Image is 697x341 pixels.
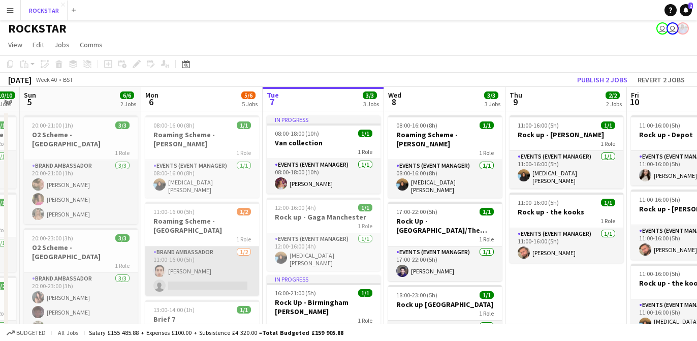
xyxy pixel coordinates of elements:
[22,96,36,108] span: 5
[145,246,259,296] app-card-role: Brand Ambassador1/211:00-16:00 (5h)[PERSON_NAME]
[24,90,36,100] span: Sun
[388,246,502,281] app-card-role: Events (Event Manager)1/117:00-22:00 (5h)[PERSON_NAME]
[688,3,693,9] span: 2
[267,115,381,123] div: In progress
[388,130,502,148] h3: Roaming Scheme - [PERSON_NAME]
[656,22,669,35] app-user-avatar: Ed Harvey
[32,234,73,242] span: 20:00-23:00 (3h)
[267,115,381,194] app-job-card: In progress08:00-18:00 (10h)1/1Van collection1 RoleEvents (Event Manager)1/108:00-18:00 (10h)[PER...
[480,121,494,129] span: 1/1
[358,130,372,137] span: 1/1
[601,199,615,206] span: 1/1
[120,91,134,99] span: 6/6
[267,90,279,100] span: Tue
[677,22,689,35] app-user-avatar: Lucy Hillier
[50,38,74,51] a: Jobs
[236,235,251,243] span: 1 Role
[145,130,259,148] h3: Roaming Scheme - [PERSON_NAME]
[115,234,130,242] span: 3/3
[510,115,623,189] app-job-card: 11:00-16:00 (5h)1/1Rock up - [PERSON_NAME]1 RoleEvents (Event Manager)1/111:00-16:00 (5h)[MEDICAL...
[600,217,615,225] span: 1 Role
[601,121,615,129] span: 1/1
[358,317,372,324] span: 1 Role
[510,207,623,216] h3: Rock up - the kooks
[267,212,381,222] h3: Rock up - Gaga Manchester
[479,235,494,243] span: 1 Role
[267,275,381,283] div: In progress
[8,40,22,49] span: View
[24,228,138,337] app-job-card: 20:00-23:00 (3h)3/3O2 Scheme - [GEOGRAPHIC_DATA]1 RoleBrand Ambassador3/320:00-23:00 (3h)[PERSON_...
[680,4,692,16] a: 2
[358,289,372,297] span: 1/1
[479,149,494,157] span: 1 Role
[242,100,258,108] div: 5 Jobs
[115,121,130,129] span: 3/3
[56,329,80,336] span: All jobs
[667,22,679,35] app-user-avatar: Ed Harvey
[388,216,502,235] h3: Rock Up - [GEOGRAPHIC_DATA]/The Kooks
[479,309,494,317] span: 1 Role
[510,90,522,100] span: Thu
[606,100,622,108] div: 2 Jobs
[275,204,316,211] span: 12:00-16:00 (4h)
[631,90,639,100] span: Fri
[115,149,130,157] span: 1 Role
[115,262,130,269] span: 1 Role
[153,306,195,314] span: 13:00-14:00 (1h)
[510,151,623,189] app-card-role: Events (Event Manager)1/111:00-16:00 (5h)[MEDICAL_DATA][PERSON_NAME]
[4,38,26,51] a: View
[388,115,502,198] app-job-card: 08:00-16:00 (8h)1/1Roaming Scheme - [PERSON_NAME]1 RoleEvents (Event Manager)1/108:00-16:00 (8h)[...
[89,329,343,336] div: Salary £155 485.88 + Expenses £100.00 + Subsistence £4 320.00 =
[237,121,251,129] span: 1/1
[153,208,195,215] span: 11:00-16:00 (5h)
[54,40,70,49] span: Jobs
[145,90,159,100] span: Mon
[633,73,689,86] button: Revert 2 jobs
[508,96,522,108] span: 9
[237,208,251,215] span: 1/2
[267,198,381,271] div: 12:00-16:00 (4h)1/1Rock up - Gaga Manchester1 RoleEvents (Event Manager)1/112:00-16:00 (4h)[MEDIC...
[267,138,381,147] h3: Van collection
[388,202,502,281] app-job-card: 17:00-22:00 (5h)1/1Rock Up - [GEOGRAPHIC_DATA]/The Kooks1 RoleEvents (Event Manager)1/117:00-22:0...
[275,289,316,297] span: 16:00-21:00 (5h)
[480,208,494,215] span: 1/1
[145,160,259,198] app-card-role: Events (Event Manager)1/108:00-16:00 (8h)[MEDICAL_DATA][PERSON_NAME]
[5,327,47,338] button: Budgeted
[396,291,437,299] span: 18:00-23:00 (5h)
[76,38,107,51] a: Comms
[145,115,259,198] app-job-card: 08:00-16:00 (8h)1/1Roaming Scheme - [PERSON_NAME]1 RoleEvents (Event Manager)1/108:00-16:00 (8h)[...
[510,193,623,263] app-job-card: 11:00-16:00 (5h)1/1Rock up - the kooks1 RoleEvents (Event Manager)1/111:00-16:00 (5h)[PERSON_NAME]
[629,96,639,108] span: 10
[237,306,251,314] span: 1/1
[80,40,103,49] span: Comms
[573,73,631,86] button: Publish 2 jobs
[145,315,259,324] h3: Brief 7
[358,204,372,211] span: 1/1
[120,100,136,108] div: 2 Jobs
[485,100,500,108] div: 3 Jobs
[267,298,381,316] h3: Rock Up - Birmingham [PERSON_NAME]
[24,115,138,224] app-job-card: 20:00-21:00 (1h)3/3O2 Scheme - [GEOGRAPHIC_DATA]1 RoleBrand Ambassador3/320:00-21:00 (1h)[PERSON_...
[363,91,377,99] span: 3/3
[363,100,379,108] div: 3 Jobs
[241,91,256,99] span: 5/6
[518,121,559,129] span: 11:00-16:00 (5h)
[510,228,623,263] app-card-role: Events (Event Manager)1/111:00-16:00 (5h)[PERSON_NAME]
[387,96,401,108] span: 8
[267,159,381,194] app-card-role: Events (Event Manager)1/108:00-18:00 (10h)[PERSON_NAME]
[639,196,680,203] span: 11:00-16:00 (5h)
[8,21,67,36] h1: ROCKSTAR
[21,1,68,20] button: ROCKSTAR
[600,140,615,147] span: 1 Role
[236,149,251,157] span: 1 Role
[153,121,195,129] span: 08:00-16:00 (8h)
[396,208,437,215] span: 17:00-22:00 (5h)
[145,202,259,296] app-job-card: 11:00-16:00 (5h)1/2Roaming Scheme - [GEOGRAPHIC_DATA]1 RoleBrand Ambassador1/211:00-16:00 (5h)[PE...
[518,199,559,206] span: 11:00-16:00 (5h)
